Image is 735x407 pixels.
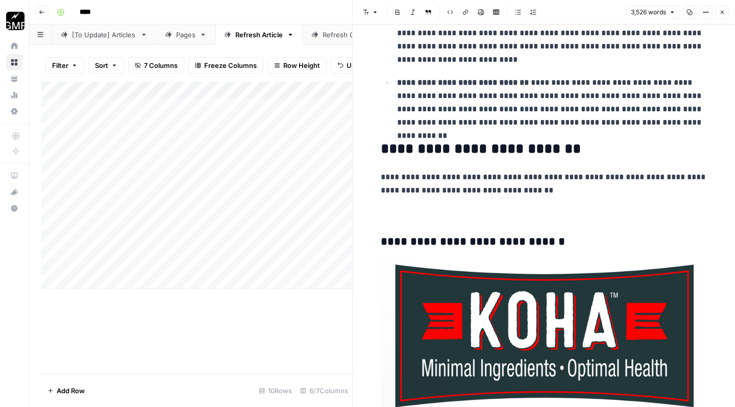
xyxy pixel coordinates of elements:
[95,60,108,70] span: Sort
[296,382,352,399] div: 6/7 Columns
[6,200,22,217] button: Help + Support
[303,25,392,45] a: Refresh Outline
[626,6,680,19] button: 3,526 words
[188,57,263,74] button: Freeze Columns
[52,25,156,45] a: [To Update] Articles
[6,70,22,87] a: Your Data
[128,57,184,74] button: 7 Columns
[6,8,22,34] button: Workspace: Growth Marketing Pro
[88,57,124,74] button: Sort
[6,167,22,184] a: AirOps Academy
[156,25,215,45] a: Pages
[45,57,84,74] button: Filter
[6,87,22,103] a: Usage
[6,103,22,119] a: Settings
[144,60,178,70] span: 7 Columns
[6,54,22,70] a: Browse
[255,382,296,399] div: 10 Rows
[72,30,136,40] div: [To Update] Articles
[283,60,320,70] span: Row Height
[631,8,666,17] span: 3,526 words
[57,386,85,396] span: Add Row
[7,184,22,200] div: What's new?
[6,12,24,30] img: Growth Marketing Pro Logo
[235,30,283,40] div: Refresh Article
[176,30,195,40] div: Pages
[215,25,303,45] a: Refresh Article
[204,60,257,70] span: Freeze Columns
[6,184,22,200] button: What's new?
[6,38,22,54] a: Home
[267,57,327,74] button: Row Height
[41,382,91,399] button: Add Row
[331,57,371,74] button: Undo
[323,30,372,40] div: Refresh Outline
[52,60,68,70] span: Filter
[347,60,364,70] span: Undo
